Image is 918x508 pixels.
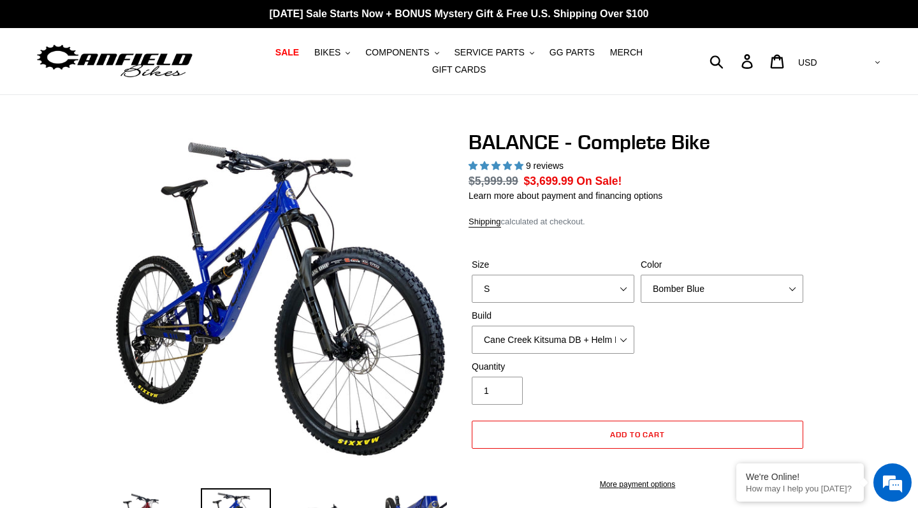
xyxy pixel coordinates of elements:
[275,47,299,58] span: SALE
[472,258,634,272] label: Size
[454,47,524,58] span: SERVICE PARTS
[472,360,634,374] label: Quantity
[604,44,649,61] a: MERCH
[576,173,622,189] span: On Sale!
[359,44,445,61] button: COMPONENTS
[269,44,305,61] a: SALE
[526,161,564,171] span: 9 reviews
[472,479,803,490] a: More payment options
[35,41,194,82] img: Canfield Bikes
[472,309,634,323] label: Build
[469,191,662,201] a: Learn more about payment and financing options
[469,215,806,228] div: calculated at checkout.
[524,175,574,187] span: $3,699.99
[448,44,540,61] button: SERVICE PARTS
[746,472,854,482] div: We're Online!
[610,430,666,439] span: Add to cart
[432,64,486,75] span: GIFT CARDS
[314,47,340,58] span: BIKES
[469,175,518,187] s: $5,999.99
[426,61,493,78] a: GIFT CARDS
[550,47,595,58] span: GG PARTS
[469,161,526,171] span: 5.00 stars
[746,484,854,493] p: How may I help you today?
[114,133,447,465] img: BALANCE - Complete Bike
[469,217,501,228] a: Shipping
[543,44,601,61] a: GG PARTS
[472,421,803,449] button: Add to cart
[365,47,429,58] span: COMPONENTS
[717,47,749,75] input: Search
[641,258,803,272] label: Color
[469,130,806,154] h1: BALANCE - Complete Bike
[308,44,356,61] button: BIKES
[610,47,643,58] span: MERCH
